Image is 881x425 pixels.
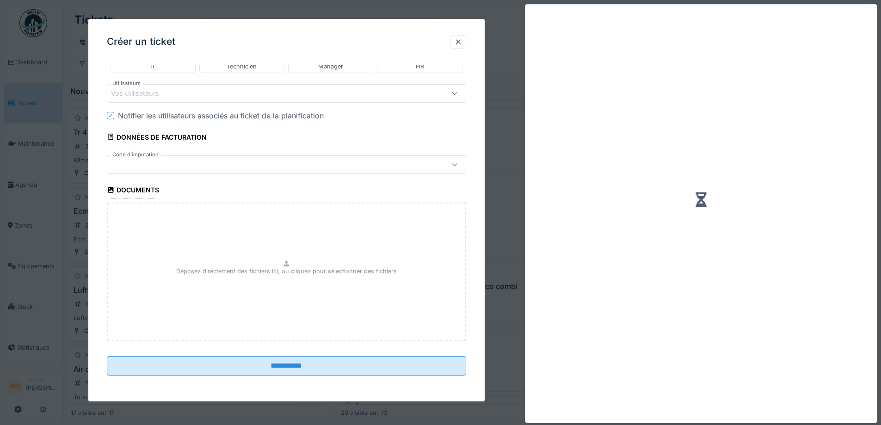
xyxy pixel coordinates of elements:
div: Notifier les utilisateurs associés au ticket de la planification [118,110,324,121]
div: Documents [107,183,160,199]
div: Vos utilisateurs [111,88,172,99]
p: Déposez directement des fichiers ici, ou cliquez pour sélectionner des fichiers [176,267,397,276]
label: Utilisateurs [111,80,142,87]
div: HR [416,62,424,71]
label: Code d'imputation [111,151,160,159]
div: Manager [318,62,343,71]
h3: Créer un ticket [107,36,175,48]
div: Technicien [227,62,257,71]
div: IT [150,62,155,71]
div: Données de facturation [107,130,207,146]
